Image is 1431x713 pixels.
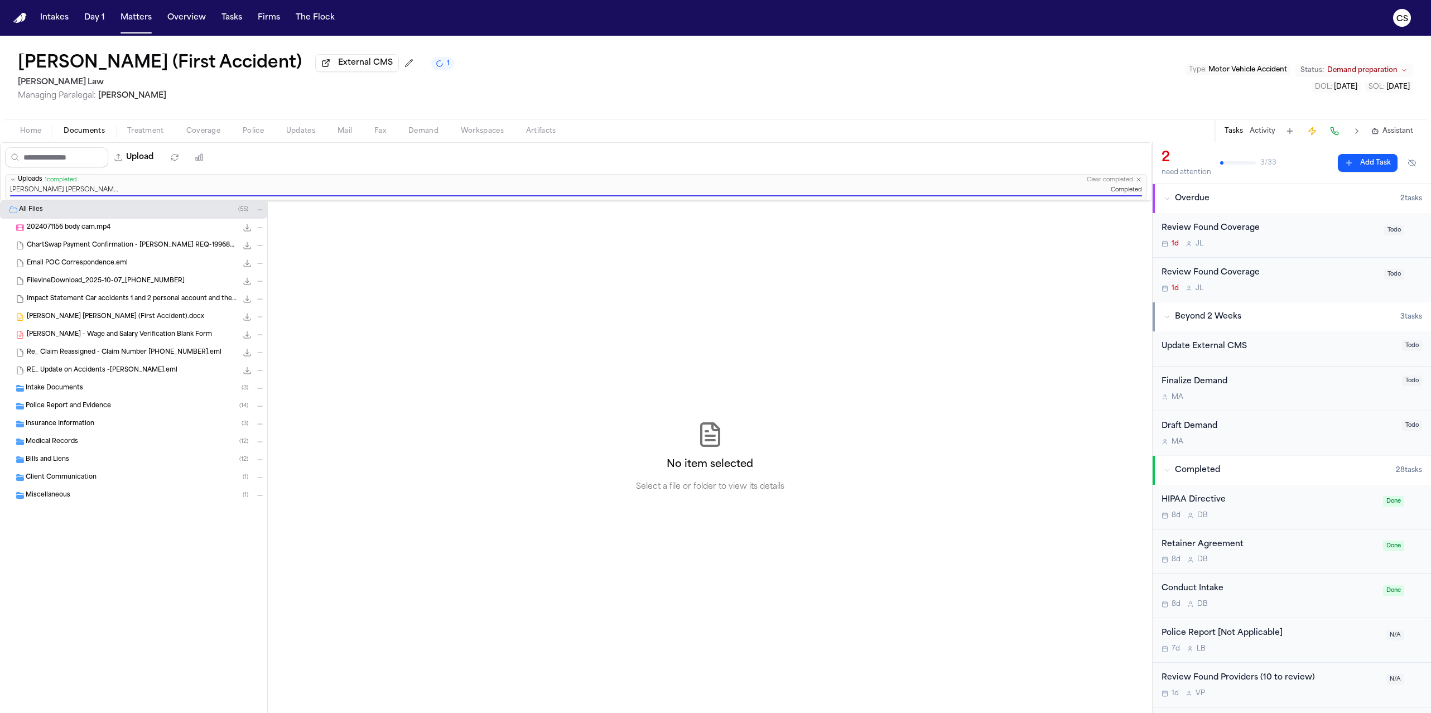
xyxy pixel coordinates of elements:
span: 7d [1172,644,1180,653]
span: Police [243,127,264,136]
span: 8d [1172,600,1181,609]
button: Create Immediate Task [1304,123,1320,139]
button: Download RE_ Update on Accidents -Brehm.eml [242,365,253,376]
span: Medical Records [26,437,78,447]
span: Type : [1189,66,1207,73]
span: D B [1197,600,1208,609]
div: Review Found Coverage [1162,222,1377,235]
span: 1 [447,59,450,68]
div: Open task: Finalize Demand [1153,367,1431,411]
h2: No item selected [667,457,753,473]
h1: [PERSON_NAME] (First Accident) [18,54,302,74]
span: ChartSwap Payment Confirmation - [PERSON_NAME] REQ-19968260 .msg [27,241,237,250]
span: [PERSON_NAME] [98,91,166,100]
span: ( 14 ) [239,403,248,409]
button: The Flock [291,8,339,28]
span: [PERSON_NAME] - Wage and Salary Verification Blank Form [27,330,212,340]
span: Police Report and Evidence [26,402,111,411]
span: D B [1197,555,1208,564]
a: Home [13,13,27,23]
span: Managing Paralegal: [18,91,96,100]
div: Open task: Review Found Coverage [1153,213,1431,258]
span: 1d [1172,689,1179,698]
text: CS [1396,15,1408,23]
span: 2024071156 body cam.mp4 [27,223,110,233]
div: Open task: Police Report [Not Applicable] [1153,618,1431,663]
span: ( 55 ) [238,206,248,213]
div: Police Report [Not Applicable] [1162,627,1380,640]
span: Todo [1402,420,1422,431]
span: 2 task s [1400,194,1422,203]
div: Open task: Update External CMS [1153,331,1431,367]
span: Updates [286,127,315,136]
span: Motor Vehicle Accident [1208,66,1287,73]
button: Beyond 2 Weeks3tasks [1153,302,1431,331]
span: 3 / 33 [1260,158,1276,167]
span: J L [1196,284,1203,293]
button: Edit matter name [18,54,302,74]
div: Finalize Demand [1162,375,1395,388]
span: Todo [1384,225,1404,235]
button: Download FilevineDownload_2025-10-07_17-34-42-111 [242,276,253,287]
span: Completed [1175,465,1220,476]
span: 1d [1172,284,1179,293]
span: ( 3 ) [242,385,248,391]
span: Client Communication [26,473,97,483]
span: FilevineDownload_2025-10-07_[PHONE_NUMBER] [27,277,185,286]
span: Demand preparation [1327,66,1398,75]
div: Update External CMS [1162,340,1395,353]
span: Bills and Liens [26,455,69,465]
button: Firms [253,8,285,28]
span: Home [20,127,41,136]
span: Mail [338,127,352,136]
button: Activity [1250,127,1275,136]
span: DOL : [1315,84,1332,90]
button: Uploads1completedClear completed [6,175,1146,185]
button: Download Larissa Lois Brehm (First Accident).docx [242,311,253,322]
span: External CMS [338,57,393,69]
div: Open task: Conduct Intake [1153,574,1431,618]
button: Completed28tasks [1153,456,1431,485]
button: Upload [108,147,160,167]
button: Tasks [217,8,247,28]
span: Artifacts [526,127,556,136]
button: Hide completed tasks (⌘⇧H) [1402,154,1422,172]
div: HIPAA Directive [1162,494,1376,507]
span: ( 3 ) [242,421,248,427]
button: Edit SOL: 2026-07-23 [1365,81,1413,93]
span: Todo [1402,340,1422,351]
span: ( 1 ) [243,492,248,498]
span: M A [1172,393,1183,402]
span: Workspaces [461,127,504,136]
div: Draft Demand [1162,420,1395,433]
span: [PERSON_NAME] [PERSON_NAME] (First Accident).docx [27,312,204,322]
span: Todo [1384,269,1404,280]
div: Review Found Providers (10 to review) [1162,672,1380,685]
div: Review Found Coverage [1162,267,1377,280]
span: ( 12 ) [239,439,248,445]
span: 1d [1172,239,1179,248]
span: N/A [1386,674,1404,685]
span: Treatment [127,127,164,136]
button: Add Task [1282,123,1298,139]
span: Status: [1300,66,1324,75]
span: Re_ Claim Reassigned - Claim Number [PHONE_NUMBER].eml [27,348,221,358]
span: 8d [1172,511,1181,520]
h2: [PERSON_NAME] Law [18,76,454,89]
span: [PERSON_NAME] [PERSON_NAME] (First Accident).docx [10,186,122,195]
span: L B [1197,644,1206,653]
button: Overdue2tasks [1153,184,1431,213]
span: N/A [1386,630,1404,640]
button: Intakes [36,8,73,28]
button: Matters [116,8,156,28]
span: Email POC Correspondence.eml [27,259,128,268]
div: Conduct Intake [1162,582,1376,595]
img: Finch Logo [13,13,27,23]
button: Add Task [1338,154,1398,172]
span: 8d [1172,555,1181,564]
span: ( 1 ) [243,474,248,480]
